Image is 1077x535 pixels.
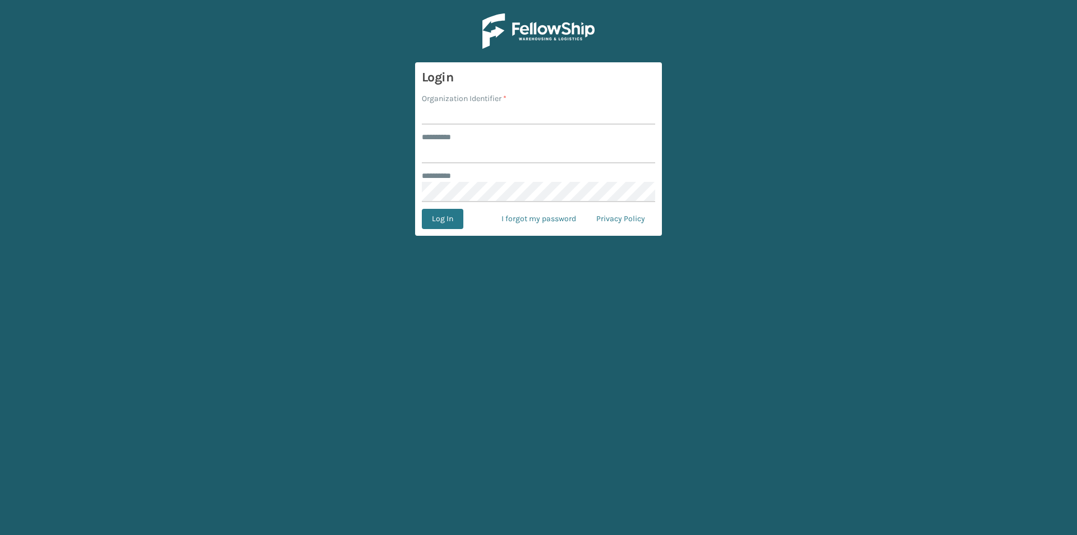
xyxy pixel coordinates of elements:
h3: Login [422,69,655,86]
img: Logo [482,13,595,49]
a: I forgot my password [491,209,586,229]
button: Log In [422,209,463,229]
a: Privacy Policy [586,209,655,229]
label: Organization Identifier [422,93,507,104]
